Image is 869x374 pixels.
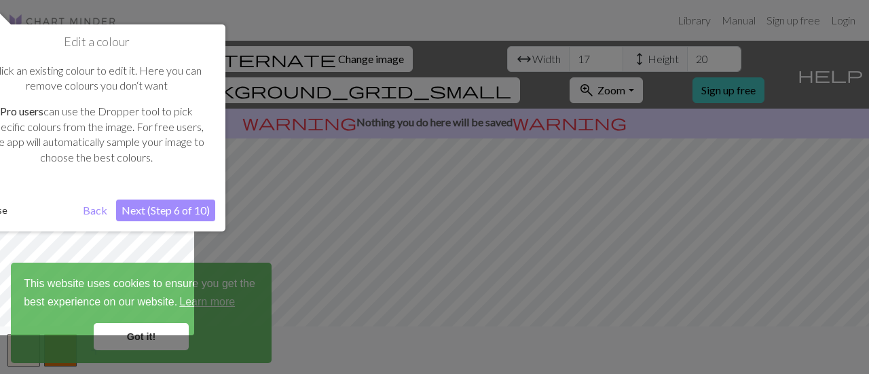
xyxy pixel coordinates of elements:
[77,200,113,221] button: Back
[116,200,215,221] button: Next (Step 6 of 10)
